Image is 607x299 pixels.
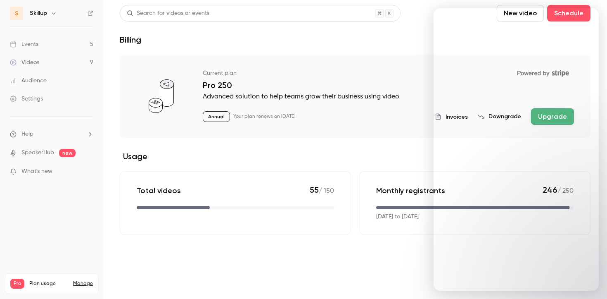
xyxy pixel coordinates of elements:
h1: Billing [120,35,141,45]
div: Videos [10,58,39,67]
h6: Skillup [30,9,47,17]
span: What's new [21,167,52,176]
a: Manage [73,280,93,287]
h2: Usage [120,151,590,161]
span: S [15,9,19,18]
span: Pro [10,279,24,289]
div: Events [10,40,38,48]
iframe: Intercom live chat [434,8,599,291]
p: Monthly registrants [376,186,445,196]
span: 55 [310,185,319,195]
p: / 150 [310,185,334,196]
iframe: Noticeable Trigger [83,168,93,175]
p: Advanced solution to help teams grow their business using video [203,92,574,102]
div: Settings [10,95,43,103]
button: Schedule [547,5,590,22]
a: SpeakerHub [21,148,54,157]
p: [DATE] to [DATE] [376,213,419,221]
p: Total videos [137,186,181,196]
p: Current plan [203,69,237,77]
span: Help [21,130,33,139]
p: Your plan renews on [DATE] [233,113,295,120]
div: Search for videos or events [127,9,209,18]
li: help-dropdown-opener [10,130,93,139]
button: New video [497,5,544,22]
span: Plan usage [29,280,68,287]
span: new [59,149,76,157]
section: billing [120,55,590,235]
div: Audience [10,77,47,85]
p: Annual [203,111,230,122]
p: Pro 250 [203,80,574,90]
